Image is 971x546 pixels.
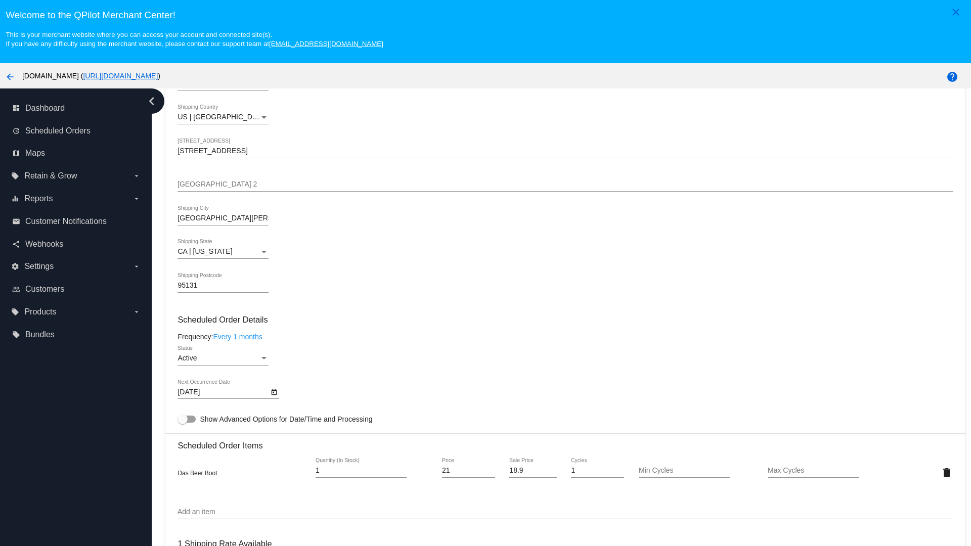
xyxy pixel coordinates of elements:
small: This is your merchant website where you can access your account and connected site(s). If you hav... [6,31,383,48]
i: update [12,127,20,135]
mat-select: Status [178,354,269,362]
i: dashboard [12,104,20,112]
a: [EMAIL_ADDRESS][DOMAIN_NAME] [269,40,383,48]
i: equalizer [11,195,19,203]
mat-icon: close [950,6,962,18]
input: Price [442,467,495,475]
span: Maps [25,149,45,158]
i: share [12,240,20,248]
input: Add an item [178,508,953,516]
h3: Scheduled Order Details [178,315,953,325]
i: chevron_left [144,93,160,109]
i: arrow_drop_down [133,308,141,316]
mat-icon: delete [941,467,953,479]
a: [URL][DOMAIN_NAME] [83,72,158,80]
i: email [12,217,20,225]
span: Active [178,354,197,362]
span: Scheduled Orders [25,126,91,135]
input: Quantity (In Stock) [316,467,407,475]
mat-icon: help [946,71,958,83]
a: Every 1 months [213,333,262,341]
mat-icon: arrow_back [4,71,16,83]
span: Webhooks [25,240,63,249]
span: Reports [24,194,53,203]
input: Shipping Street 2 [178,180,953,189]
i: arrow_drop_down [133,262,141,270]
span: US | [GEOGRAPHIC_DATA] [178,113,267,121]
span: Settings [24,262,54,271]
i: arrow_drop_down [133,195,141,203]
i: local_offer [11,172,19,180]
button: Open calendar [269,386,279,397]
div: Frequency: [178,333,953,341]
input: Sale Price [509,467,556,475]
i: settings [11,262,19,270]
input: Cycles [571,467,624,475]
span: Retain & Grow [24,171,77,180]
mat-select: Shipping Country [178,113,269,121]
input: Min Cycles [639,467,730,475]
span: Customer Notifications [25,217,107,226]
span: Customers [25,285,64,294]
span: Show Advanced Options for Date/Time and Processing [200,414,372,424]
input: Shipping City [178,214,269,222]
span: Dashboard [25,104,65,113]
input: Next Occurrence Date [178,388,269,396]
mat-select: Shipping State [178,248,269,256]
h3: Welcome to the QPilot Merchant Center! [6,10,965,21]
i: people_outline [12,285,20,293]
h3: Scheduled Order Items [178,433,953,450]
i: map [12,149,20,157]
span: CA | [US_STATE] [178,247,232,255]
span: Das Beer Boot [178,470,217,477]
input: Shipping Street 1 [178,147,953,155]
span: Products [24,307,56,316]
i: local_offer [12,331,20,339]
i: local_offer [11,308,19,316]
input: Shipping Postcode [178,282,269,290]
input: Max Cycles [768,467,859,475]
span: [DOMAIN_NAME] ( ) [22,72,160,80]
span: Bundles [25,330,55,339]
i: arrow_drop_down [133,172,141,180]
